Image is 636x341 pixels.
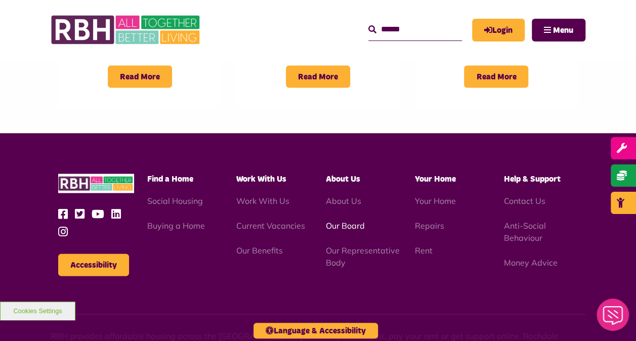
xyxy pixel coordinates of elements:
span: Help & Support [504,175,561,183]
input: Search [368,19,462,40]
span: About Us [325,175,360,183]
button: Accessibility [58,254,129,276]
span: Menu [553,26,573,34]
a: Social Housing - open in a new tab [147,196,203,206]
a: Buying a Home [147,221,205,231]
a: Contact Us [504,196,545,206]
a: MyRBH [472,19,525,41]
a: Our Benefits [236,245,283,255]
a: Money Advice [504,258,558,268]
a: Work With Us [236,196,289,206]
button: Language & Accessibility [253,323,378,338]
img: RBH [58,174,134,194]
span: Read More [108,66,172,88]
span: Your Home [415,175,456,183]
a: Repairs [415,221,444,231]
span: Read More [286,66,350,88]
button: Navigation [532,19,585,41]
a: About Us [325,196,361,206]
a: Anti-Social Behaviour [504,221,546,243]
a: Rent [415,245,433,255]
span: Read More [464,66,528,88]
span: Work With Us [236,175,286,183]
a: Your Home [415,196,456,206]
a: Our Representative Body [325,245,399,268]
span: Find a Home [147,175,193,183]
iframe: Netcall Web Assistant for live chat [590,295,636,341]
a: Current Vacancies [236,221,305,231]
img: RBH [51,10,202,50]
a: Our Board [325,221,364,231]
